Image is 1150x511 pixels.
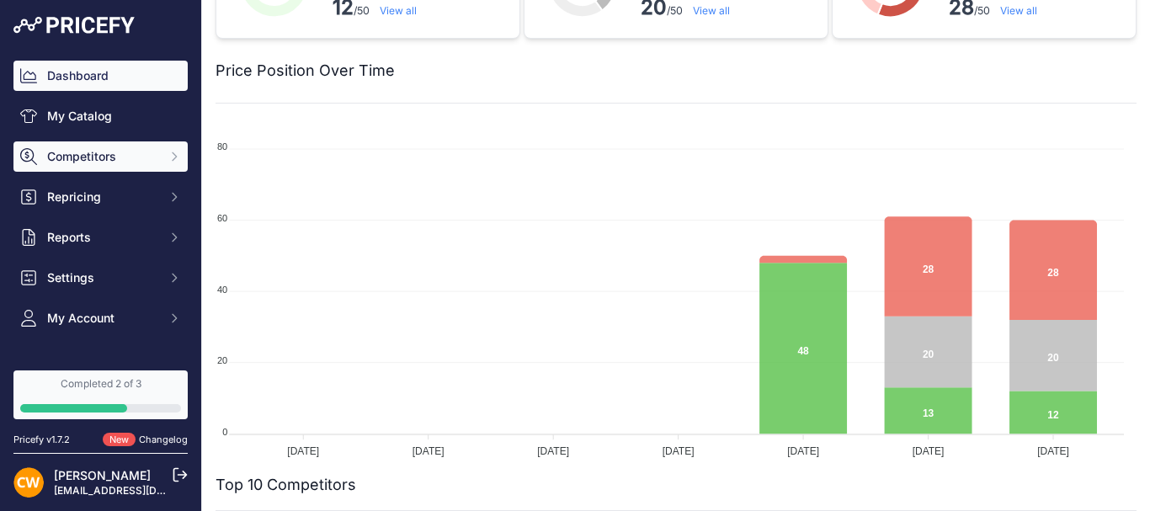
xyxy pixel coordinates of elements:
a: View all [1000,4,1037,17]
nav: Sidebar [13,61,188,465]
span: Competitors [47,148,157,165]
div: Completed 2 of 3 [20,377,181,391]
tspan: 80 [217,141,227,152]
span: New [103,433,136,447]
span: Reports [47,229,157,246]
h2: Price Position Over Time [216,59,395,83]
button: Settings [13,263,188,293]
tspan: [DATE] [287,445,319,457]
a: Changelog [139,434,188,445]
tspan: [DATE] [913,445,945,457]
button: My Account [13,303,188,333]
img: Pricefy Logo [13,17,135,34]
span: Settings [47,269,157,286]
a: View all [380,4,417,17]
a: [PERSON_NAME] [54,468,151,482]
tspan: 0 [222,427,227,437]
a: My Catalog [13,101,188,131]
a: [EMAIL_ADDRESS][DOMAIN_NAME] [54,484,230,497]
a: Completed 2 of 3 [13,370,188,419]
span: Repricing [47,189,157,205]
button: Competitors [13,141,188,172]
button: Reports [13,222,188,253]
tspan: [DATE] [413,445,445,457]
tspan: 40 [217,285,227,295]
tspan: 20 [217,355,227,365]
div: Pricefy v1.7.2 [13,433,70,447]
a: View all [693,4,730,17]
button: Repricing [13,182,188,212]
span: My Account [47,310,157,327]
tspan: [DATE] [787,445,819,457]
tspan: [DATE] [663,445,695,457]
a: Dashboard [13,61,188,91]
h2: Top 10 Competitors [216,473,356,497]
tspan: 60 [217,213,227,223]
tspan: [DATE] [1037,445,1069,457]
tspan: [DATE] [537,445,569,457]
